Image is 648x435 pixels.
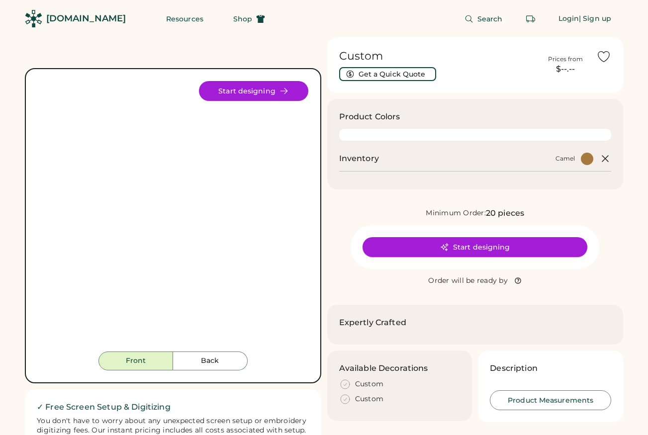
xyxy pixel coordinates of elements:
[98,351,173,370] button: Front
[339,67,436,81] button: Get a Quick Quote
[541,63,590,75] div: $--.--
[37,401,309,413] h2: ✓ Free Screen Setup & Digitizing
[558,14,579,24] div: Login
[46,12,126,25] div: [DOMAIN_NAME]
[490,390,611,410] button: Product Measurements
[173,351,248,370] button: Back
[477,15,503,22] span: Search
[426,208,486,218] div: Minimum Order:
[233,15,252,22] span: Shop
[339,153,379,165] h2: Inventory
[486,207,524,219] div: 20 pieces
[25,10,42,27] img: Rendered Logo - Screens
[154,9,215,29] button: Resources
[521,9,541,29] button: Retrieve an order
[355,394,384,404] div: Custom
[339,49,535,63] h1: Custom
[339,111,400,123] h3: Product Colors
[199,81,308,101] button: Start designing
[38,81,308,351] img: Product Image
[453,9,515,29] button: Search
[490,362,538,374] h3: Description
[428,276,508,286] div: Order will be ready by
[339,362,428,374] h3: Available Decorations
[339,317,406,329] h2: Expertly Crafted
[555,155,575,163] div: Camel
[221,9,277,29] button: Shop
[579,14,611,24] div: | Sign up
[548,55,583,63] div: Prices from
[355,379,384,389] div: Custom
[363,237,587,257] button: Start designing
